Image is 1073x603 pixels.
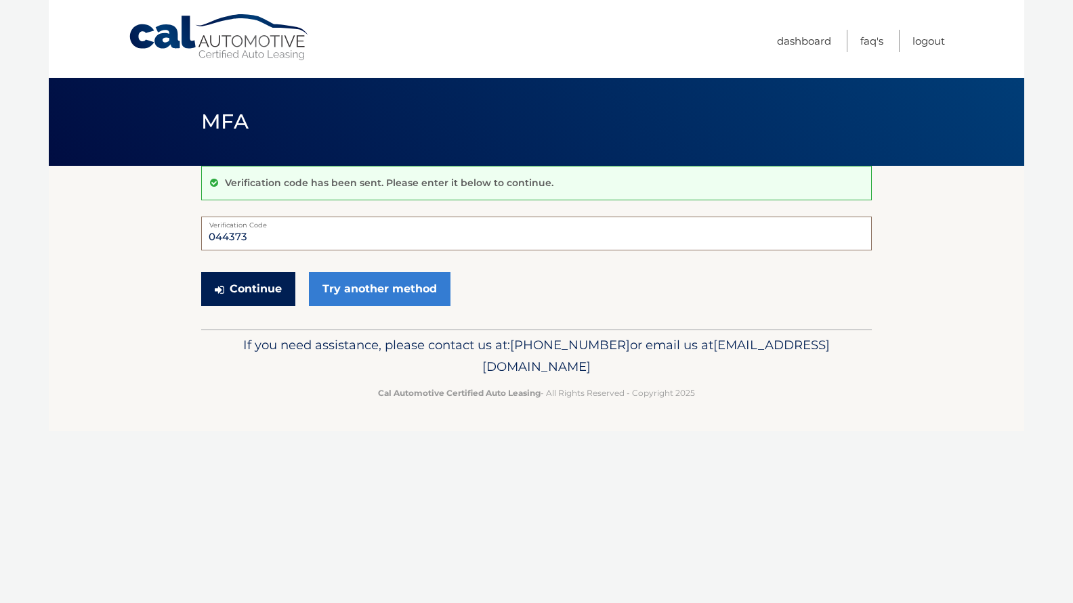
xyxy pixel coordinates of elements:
[378,388,541,398] strong: Cal Automotive Certified Auto Leasing
[201,217,872,227] label: Verification Code
[912,30,945,52] a: Logout
[210,334,863,378] p: If you need assistance, please contact us at: or email us at
[201,217,872,250] input: Verification Code
[309,272,450,306] a: Try another method
[201,109,249,134] span: MFA
[482,337,830,374] span: [EMAIL_ADDRESS][DOMAIN_NAME]
[201,272,295,306] button: Continue
[510,337,630,353] span: [PHONE_NUMBER]
[860,30,883,52] a: FAQ's
[210,386,863,400] p: - All Rights Reserved - Copyright 2025
[225,177,553,189] p: Verification code has been sent. Please enter it below to continue.
[777,30,831,52] a: Dashboard
[128,14,311,62] a: Cal Automotive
